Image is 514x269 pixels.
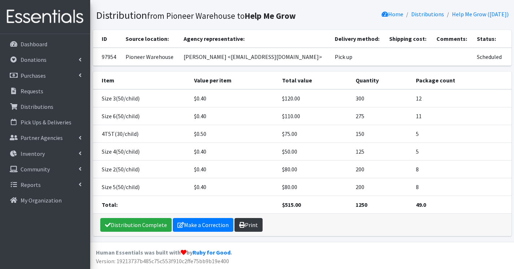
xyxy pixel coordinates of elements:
[93,160,190,178] td: Size 2(50/child)
[179,30,330,48] th: Agency representative:
[412,142,511,160] td: 5
[3,37,87,51] a: Dashboard
[21,87,43,95] p: Requests
[193,249,230,256] a: Ruby for Good
[190,72,278,89] th: Value per item
[96,257,229,265] span: Version: 19213737b485c75c553f910c2ffe75bb9b19e400
[21,134,63,141] p: Partner Agencies
[278,89,351,107] td: $120.00
[351,178,412,196] td: 200
[278,107,351,125] td: $110.00
[93,30,121,48] th: ID
[382,10,403,18] a: Home
[93,107,190,125] td: Size 6(50/child)
[452,10,509,18] a: Help Me Grow ([DATE])
[147,10,296,21] small: from Pioneer Warehouse to
[21,103,53,110] p: Distributions
[93,142,190,160] td: Size 4(50/child)
[21,56,47,63] p: Donations
[21,72,46,79] p: Purchases
[351,142,412,160] td: 125
[351,72,412,89] th: Quantity
[412,107,511,125] td: 11
[21,150,45,157] p: Inventory
[3,193,87,208] a: My Organization
[93,125,190,142] td: 4T5T(30/child)
[432,30,473,48] th: Comments:
[3,146,87,161] a: Inventory
[21,166,50,173] p: Community
[3,84,87,98] a: Requests
[102,201,118,208] strong: Total:
[245,10,296,21] b: Help Me Grow
[411,10,444,18] a: Distributions
[3,5,87,29] img: HumanEssentials
[21,119,71,126] p: Pick Ups & Deliveries
[356,201,367,208] strong: 1250
[330,48,385,66] td: Pick up
[330,30,385,48] th: Delivery method:
[3,52,87,67] a: Donations
[3,68,87,83] a: Purchases
[282,201,301,208] strong: $515.00
[190,178,278,196] td: $0.40
[3,162,87,176] a: Community
[190,125,278,142] td: $0.50
[234,218,263,232] a: Print
[21,197,62,204] p: My Organization
[179,48,330,66] td: [PERSON_NAME] <[EMAIL_ADDRESS][DOMAIN_NAME]>
[351,89,412,107] td: 300
[278,142,351,160] td: $50.00
[96,249,232,256] strong: Human Essentials was built with by .
[93,48,121,66] td: 97954
[190,107,278,125] td: $0.40
[351,107,412,125] td: 275
[3,131,87,145] a: Partner Agencies
[190,160,278,178] td: $0.40
[412,89,511,107] td: 12
[3,178,87,192] a: Reports
[100,218,172,232] a: Distribution Complete
[190,142,278,160] td: $0.40
[121,48,179,66] td: Pioneer Warehouse
[93,89,190,107] td: Size 3(50/child)
[473,48,511,66] td: Scheduled
[412,125,511,142] td: 5
[173,218,233,232] a: Make a Correction
[412,160,511,178] td: 8
[93,72,190,89] th: Item
[278,178,351,196] td: $80.00
[3,115,87,129] a: Pick Ups & Deliveries
[278,125,351,142] td: $75.00
[416,201,426,208] strong: 49.0
[121,30,179,48] th: Source location:
[351,125,412,142] td: 150
[96,9,300,22] h1: Distribution
[190,89,278,107] td: $0.40
[412,178,511,196] td: 8
[3,99,87,114] a: Distributions
[412,72,511,89] th: Package count
[21,181,41,188] p: Reports
[21,40,47,48] p: Dashboard
[278,160,351,178] td: $80.00
[351,160,412,178] td: 200
[93,178,190,196] td: Size 5(50/child)
[473,30,511,48] th: Status:
[385,30,432,48] th: Shipping cost:
[278,72,351,89] th: Total value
